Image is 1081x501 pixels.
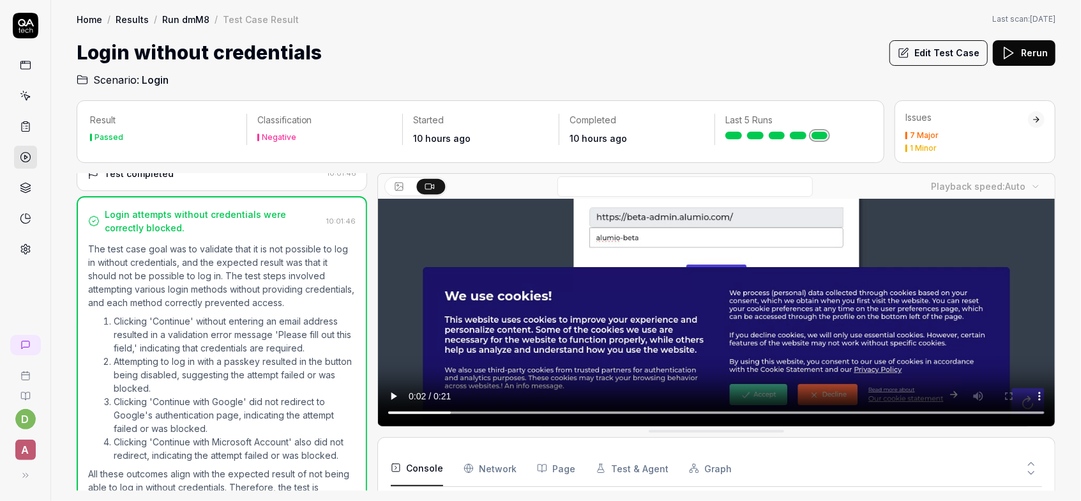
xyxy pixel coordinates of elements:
a: Run dmM8 [162,13,209,26]
button: Last scan:[DATE] [992,13,1055,25]
li: Clicking 'Continue with Google' did not redirect to Google's authentication page, indicating the ... [114,395,356,435]
span: Login [142,72,169,88]
button: Network [464,451,517,486]
button: Graph [689,451,732,486]
button: Edit Test Case [889,40,988,66]
p: Last 5 Runs [725,114,861,127]
button: Console [391,451,443,486]
button: Negative [262,134,296,141]
p: Classification [257,114,393,127]
time: 10 hours ago [570,133,627,144]
button: Rerun [993,40,1055,66]
div: / [154,13,157,26]
button: d [15,409,36,429]
button: Test & Agent [596,451,669,486]
a: New conversation [10,335,41,355]
time: 10:01:46 [327,169,356,178]
p: The test case goal was to validate that it is not possible to log in without credentials, and the... [88,242,356,309]
div: 1 Minor [910,144,937,152]
div: Issues [905,111,1028,124]
a: Results [116,13,149,26]
span: Last scan: [992,13,1055,25]
div: Test completed [104,167,174,180]
a: Home [77,13,102,26]
button: A [5,429,45,463]
li: Attempting to log in with a passkey resulted in the button being disabled, suggesting the attempt... [114,355,356,395]
button: Page [537,451,575,486]
div: Login attempts without credentials were correctly blocked. [105,208,321,235]
li: Clicking 'Continue with Microsoft Account' also did not redirect, indicating the attempt failed o... [114,435,356,462]
p: Result [90,114,236,127]
p: Completed [570,114,705,127]
h1: Login without credentials [77,38,322,67]
a: Scenario:Login [77,72,169,88]
time: 10 hours ago [413,133,471,144]
div: 7 Major [910,132,939,139]
li: Clicking 'Continue' without entering an email address resulted in a validation error message 'Ple... [114,314,356,355]
time: 10:01:46 [326,217,356,226]
div: / [107,13,110,26]
a: Documentation [5,381,45,401]
a: Book a call with us [5,360,45,381]
time: [DATE] [1030,14,1055,24]
div: Test Case Result [223,13,299,26]
span: Scenario: [91,72,139,88]
div: Playback speed: [931,180,1025,193]
p: Started [413,114,548,127]
div: / [215,13,218,26]
span: A [15,440,36,460]
div: Passed [94,134,123,141]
